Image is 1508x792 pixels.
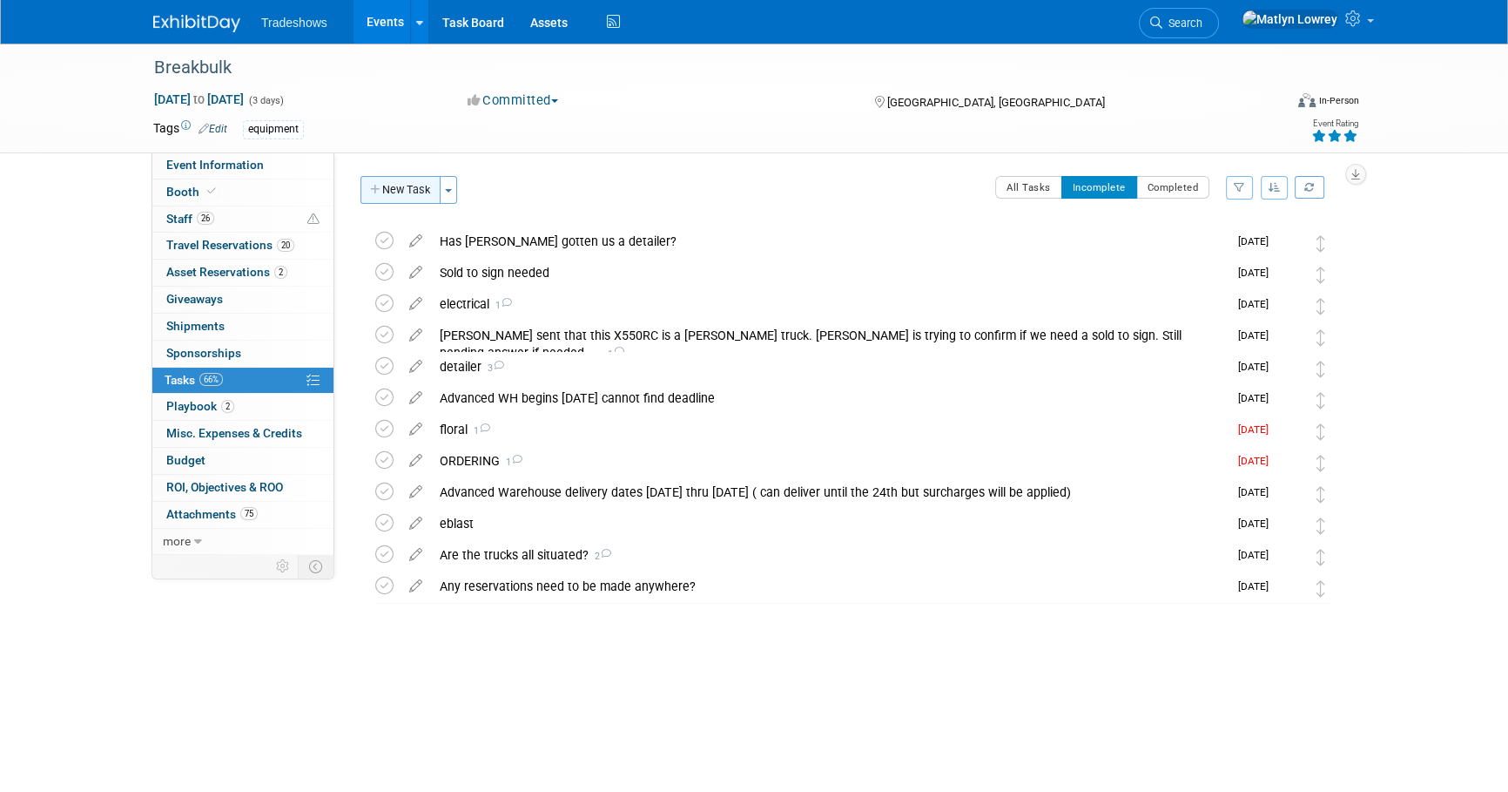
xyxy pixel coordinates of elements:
span: ROI, Objectives & ROO [166,480,283,494]
a: more [152,529,333,555]
i: Move task [1316,361,1325,377]
a: ROI, Objectives & ROO [152,475,333,501]
span: Asset Reservations [166,265,287,279]
div: Has [PERSON_NAME] gotten us a detailer? [431,227,1228,256]
a: edit [401,234,431,249]
a: edit [401,422,431,437]
img: Matlyn Lowrey [1277,483,1300,505]
span: Staff [166,212,214,226]
span: [DATE] [1238,361,1277,373]
span: [DATE] [1238,549,1277,561]
a: edit [401,579,431,594]
span: Attachments [166,507,258,521]
a: Tasks66% [152,368,333,394]
div: [PERSON_NAME] sent that this X550RC is a [PERSON_NAME] truck. [PERSON_NAME] is trying to confirm ... [431,321,1228,369]
img: Kay Reynolds [1277,294,1300,317]
a: edit [401,390,431,406]
span: [DATE] [1238,298,1277,310]
span: 1 [500,457,522,468]
span: [DATE] [1238,235,1277,247]
a: Playbook2 [152,394,333,420]
a: edit [401,265,431,281]
img: Matlyn Lowrey [1277,420,1300,443]
a: Edit [199,123,227,135]
i: Move task [1316,298,1325,315]
span: [GEOGRAPHIC_DATA], [GEOGRAPHIC_DATA] [886,96,1104,109]
span: [DATE] [1238,329,1277,342]
span: [DATE] [1238,518,1277,530]
i: Move task [1316,392,1325,409]
a: Misc. Expenses & Credits [152,421,333,447]
span: Playbook [166,399,234,413]
a: Asset Reservations2 [152,260,333,286]
a: Travel Reservations20 [152,233,333,259]
div: Are the trucks all situated? [431,540,1228,570]
span: more [163,534,191,548]
td: Toggle Event Tabs [299,555,334,578]
span: 26 [197,212,214,225]
a: edit [401,359,431,375]
a: Event Information [152,152,333,179]
img: Kay Reynolds [1277,326,1300,349]
span: to [191,92,207,106]
i: Move task [1316,235,1325,252]
a: Booth [152,179,333,206]
i: Move task [1316,486,1325,503]
a: Sponsorships [152,341,333,367]
div: Event Format [1180,91,1359,117]
div: ORDERING [431,446,1228,476]
div: floral [431,415,1228,444]
span: [DATE] [1238,455,1277,467]
span: Tradeshows [261,16,327,30]
div: Advanced Warehouse delivery dates [DATE] thru [DATE] ( can deliver until the 24th but surcharges ... [431,477,1228,507]
span: Giveaways [166,292,223,306]
div: Sold to sign needed [431,258,1228,288]
a: edit [401,296,431,312]
button: All Tasks [995,176,1062,199]
span: 3 [481,362,504,374]
i: Move task [1316,267,1325,283]
img: ExhibitDay [153,15,240,32]
i: Move task [1316,329,1325,346]
a: edit [401,516,431,531]
a: Giveaways [152,287,333,313]
a: Budget [152,448,333,474]
button: Completed [1136,176,1210,199]
span: Booth [166,185,219,199]
span: 20 [277,239,294,252]
span: 66% [199,373,223,386]
div: electrical [431,289,1228,319]
span: (3 days) [247,95,284,106]
a: Shipments [152,314,333,340]
img: Matlyn Lowrey [1277,514,1300,537]
img: Matlyn Lowrey [1277,451,1300,474]
img: Format-Inperson.png [1298,93,1316,107]
span: Event Information [166,158,264,172]
img: Kay Reynolds [1277,263,1300,286]
a: Search [1139,8,1219,38]
div: Advanced WH begins [DATE] cannot find deadline [431,383,1228,413]
span: [DATE] [DATE] [153,91,245,107]
i: Move task [1316,423,1325,440]
span: Sponsorships [166,346,241,360]
i: Move task [1316,518,1325,534]
td: Personalize Event Tab Strip [268,555,299,578]
span: 1 [468,425,490,437]
span: Shipments [166,319,225,333]
img: Matlyn Lowrey [1277,577,1300,599]
span: [DATE] [1238,486,1277,498]
div: Event Rating [1311,119,1358,128]
i: Move task [1316,580,1325,597]
span: Tasks [165,373,223,387]
td: Tags [153,119,227,139]
a: Refresh [1295,176,1324,199]
a: edit [401,328,431,343]
span: Potential Scheduling Conflict -- at least one attendee is tagged in another overlapping event. [307,212,320,227]
div: In-Person [1318,94,1359,107]
a: Attachments75 [152,502,333,528]
img: Matlyn Lowrey [1277,545,1300,568]
span: Travel Reservations [166,238,294,252]
span: Search [1162,17,1202,30]
img: Matlyn Lowrey [1242,10,1338,29]
a: edit [401,484,431,500]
